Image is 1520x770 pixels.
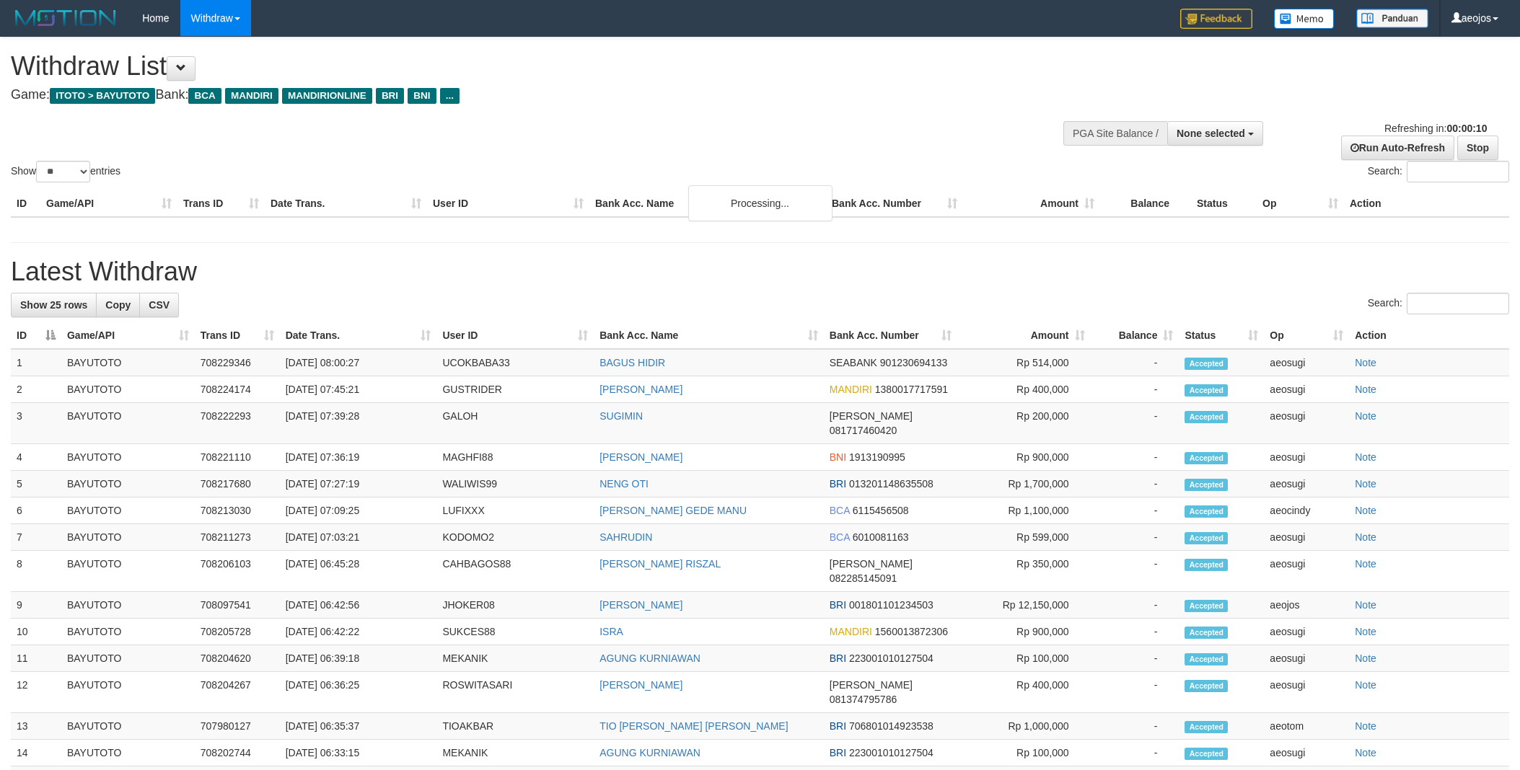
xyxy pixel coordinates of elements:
td: - [1091,592,1179,619]
td: Rp 100,000 [957,645,1091,672]
span: BNI [830,451,846,463]
td: 1 [11,349,61,376]
span: Accepted [1185,505,1228,518]
td: 708221110 [195,444,280,471]
td: KODOMO2 [436,524,594,551]
td: MEKANIK [436,740,594,766]
img: Button%20Memo.svg [1274,9,1335,29]
td: BAYUTOTO [61,497,195,524]
a: Note [1355,599,1376,611]
td: [DATE] 07:27:19 [280,471,437,497]
span: Copy 1380017717591 to clipboard [875,384,948,395]
a: BAGUS HIDIR [599,357,665,368]
span: Accepted [1185,653,1228,665]
span: Accepted [1185,411,1228,423]
td: BAYUTOTO [61,471,195,497]
td: 5 [11,471,61,497]
span: Copy 901230694133 to clipboard [880,357,947,368]
a: Show 25 rows [11,293,97,317]
strong: 00:00:10 [1446,123,1487,134]
th: Date Trans. [265,190,427,217]
div: PGA Site Balance / [1063,121,1167,146]
th: Action [1349,322,1509,349]
td: BAYUTOTO [61,524,195,551]
td: aeosugi [1264,349,1349,376]
h1: Withdraw List [11,52,999,81]
div: Processing... [688,185,833,221]
td: aeosugi [1264,740,1349,766]
a: Note [1355,357,1376,368]
a: [PERSON_NAME] [599,384,682,395]
td: BAYUTOTO [61,740,195,766]
td: aeosugi [1264,645,1349,672]
td: [DATE] 06:33:15 [280,740,437,766]
th: Status [1191,190,1257,217]
td: WALIWIS99 [436,471,594,497]
td: aeosugi [1264,524,1349,551]
span: Copy 001801101234503 to clipboard [849,599,933,611]
a: [PERSON_NAME] [599,451,682,463]
td: - [1091,713,1179,740]
span: Copy 706801014923538 to clipboard [849,720,933,732]
span: Show 25 rows [20,299,87,311]
td: GUSTRIDER [436,376,594,403]
span: Accepted [1185,532,1228,544]
th: User ID [427,190,589,217]
td: 3 [11,403,61,444]
td: 12 [11,672,61,713]
td: aeosugi [1264,471,1349,497]
span: BRI [830,720,846,732]
td: 4 [11,444,61,471]
img: Feedback.jpg [1180,9,1252,29]
th: Bank Acc. Name [589,190,826,217]
td: - [1091,740,1179,766]
td: MAGHFI88 [436,444,594,471]
a: Note [1355,558,1376,570]
td: [DATE] 06:45:28 [280,551,437,592]
td: BAYUTOTO [61,713,195,740]
td: - [1091,403,1179,444]
td: 7 [11,524,61,551]
td: TIOAKBAR [436,713,594,740]
td: 708222293 [195,403,280,444]
h1: Latest Withdraw [11,257,1509,286]
td: - [1091,471,1179,497]
td: - [1091,672,1179,713]
span: Accepted [1185,600,1228,612]
span: BCA [830,505,850,516]
th: Date Trans.: activate to sort column ascending [280,322,437,349]
a: Note [1355,626,1376,637]
span: Copy 223001010127504 to clipboard [849,652,933,664]
td: [DATE] 06:42:56 [280,592,437,619]
td: 708204267 [195,672,280,713]
a: CSV [139,293,179,317]
span: BRI [830,599,846,611]
td: BAYUTOTO [61,376,195,403]
th: Bank Acc. Number [826,190,963,217]
td: 2 [11,376,61,403]
label: Search: [1368,293,1509,314]
td: [DATE] 06:42:22 [280,619,437,645]
span: [PERSON_NAME] [830,558,913,570]
td: - [1091,645,1179,672]
td: aeotom [1264,713,1349,740]
td: aeosugi [1264,551,1349,592]
a: Run Auto-Refresh [1341,136,1454,160]
select: Showentries [36,161,90,182]
td: 708206103 [195,551,280,592]
span: Accepted [1185,479,1228,491]
td: - [1091,497,1179,524]
span: Accepted [1185,627,1228,639]
a: AGUNG KURNIAWAN [599,747,700,758]
span: Copy 082285145091 to clipboard [830,572,897,584]
td: aeosugi [1264,672,1349,713]
td: 8 [11,551,61,592]
td: BAYUTOTO [61,619,195,645]
td: LUFIXXX [436,497,594,524]
td: 10 [11,619,61,645]
td: CAHBAGOS88 [436,551,594,592]
td: - [1091,551,1179,592]
td: [DATE] 06:39:18 [280,645,437,672]
th: Amount [963,190,1100,217]
span: [PERSON_NAME] [830,410,913,422]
